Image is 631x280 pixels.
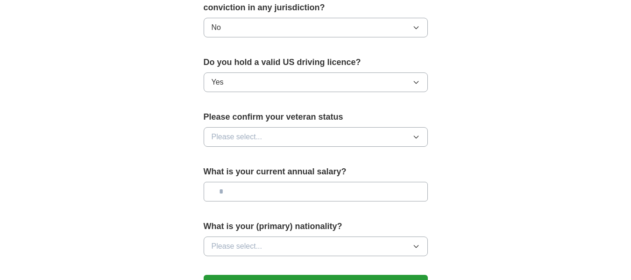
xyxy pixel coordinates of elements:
[204,18,428,37] button: No
[204,165,428,178] label: What is your current annual salary?
[204,72,428,92] button: Yes
[204,237,428,256] button: Please select...
[204,56,428,69] label: Do you hold a valid US driving licence?
[212,22,221,33] span: No
[204,220,428,233] label: What is your (primary) nationality?
[212,241,262,252] span: Please select...
[212,131,262,143] span: Please select...
[212,77,224,88] span: Yes
[204,111,428,123] label: Please confirm your veteran status
[204,127,428,147] button: Please select...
